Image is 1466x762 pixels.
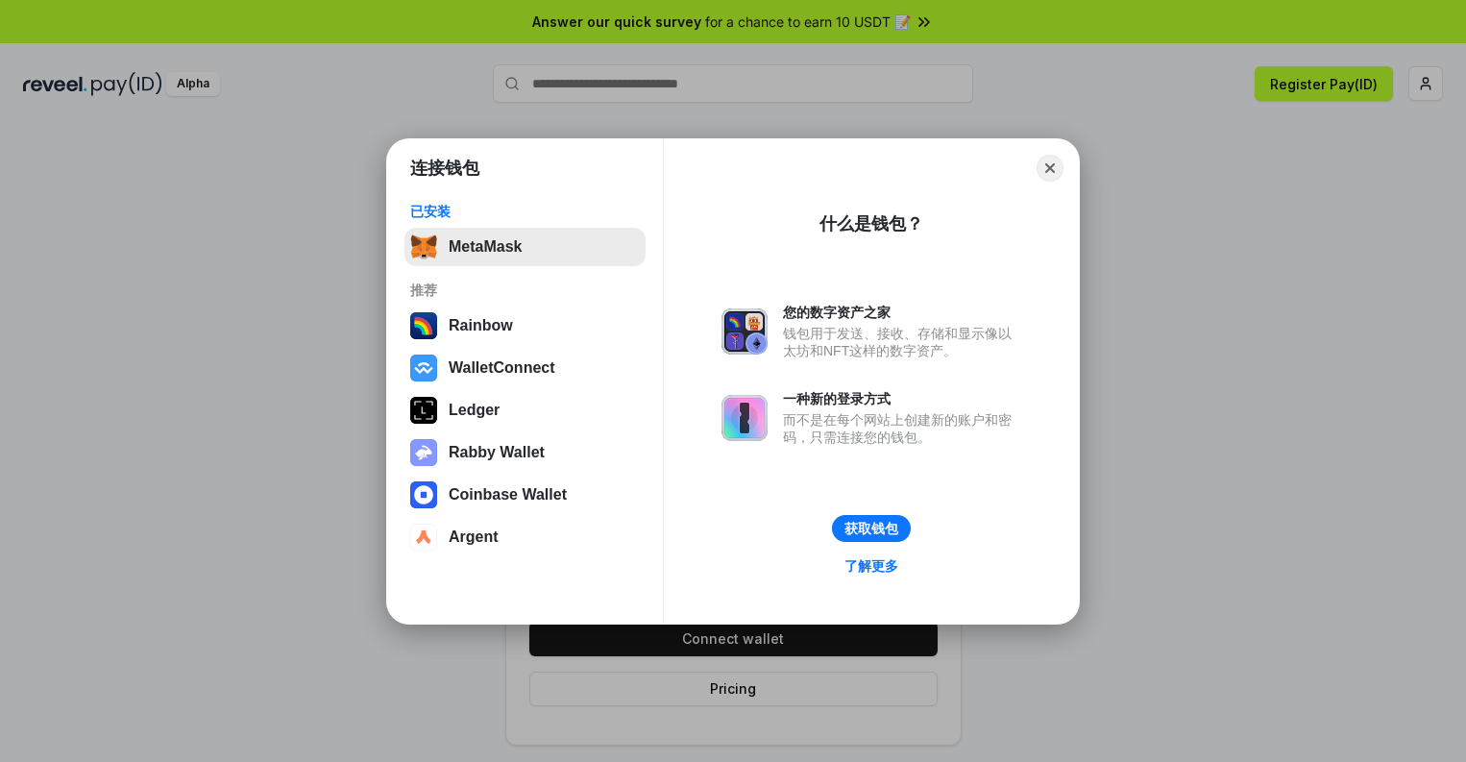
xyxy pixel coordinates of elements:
img: svg+xml,%3Csvg%20width%3D%2228%22%20height%3D%2228%22%20viewBox%3D%220%200%2028%2028%22%20fill%3D... [410,355,437,381]
img: svg+xml,%3Csvg%20width%3D%22120%22%20height%3D%22120%22%20viewBox%3D%220%200%20120%20120%22%20fil... [410,312,437,339]
div: 了解更多 [844,557,898,575]
button: Close [1037,155,1063,182]
div: WalletConnect [449,359,555,377]
div: MetaMask [449,238,522,256]
div: Ledger [449,402,500,419]
div: 一种新的登录方式 [783,390,1021,407]
img: svg+xml,%3Csvg%20width%3D%2228%22%20height%3D%2228%22%20viewBox%3D%220%200%2028%2028%22%20fill%3D... [410,524,437,551]
button: Rabby Wallet [404,433,646,472]
button: MetaMask [404,228,646,266]
img: svg+xml,%3Csvg%20xmlns%3D%22http%3A%2F%2Fwww.w3.org%2F2000%2Fsvg%22%20fill%3D%22none%22%20viewBox... [721,308,768,355]
img: svg+xml,%3Csvg%20xmlns%3D%22http%3A%2F%2Fwww.w3.org%2F2000%2Fsvg%22%20width%3D%2228%22%20height%3... [410,397,437,424]
div: Coinbase Wallet [449,486,567,504]
div: 获取钱包 [844,520,898,537]
button: WalletConnect [404,349,646,387]
button: Argent [404,518,646,556]
a: 了解更多 [833,553,910,578]
div: 钱包用于发送、接收、存储和显示像以太坊和NFT这样的数字资产。 [783,325,1021,359]
div: 已安装 [410,203,640,220]
img: svg+xml,%3Csvg%20xmlns%3D%22http%3A%2F%2Fwww.w3.org%2F2000%2Fsvg%22%20fill%3D%22none%22%20viewBox... [410,439,437,466]
button: 获取钱包 [832,515,911,542]
div: Argent [449,528,499,546]
button: Coinbase Wallet [404,476,646,514]
button: Rainbow [404,307,646,345]
div: 而不是在每个网站上创建新的账户和密码，只需连接您的钱包。 [783,411,1021,446]
button: Ledger [404,391,646,430]
div: 什么是钱包？ [819,212,923,235]
div: Rainbow [449,317,513,334]
h1: 连接钱包 [410,157,479,180]
img: svg+xml,%3Csvg%20width%3D%2228%22%20height%3D%2228%22%20viewBox%3D%220%200%2028%2028%22%20fill%3D... [410,481,437,508]
div: 您的数字资产之家 [783,304,1021,321]
div: Rabby Wallet [449,444,545,461]
img: svg+xml,%3Csvg%20fill%3D%22none%22%20height%3D%2233%22%20viewBox%3D%220%200%2035%2033%22%20width%... [410,234,437,260]
div: 推荐 [410,282,640,299]
img: svg+xml,%3Csvg%20xmlns%3D%22http%3A%2F%2Fwww.w3.org%2F2000%2Fsvg%22%20fill%3D%22none%22%20viewBox... [721,395,768,441]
